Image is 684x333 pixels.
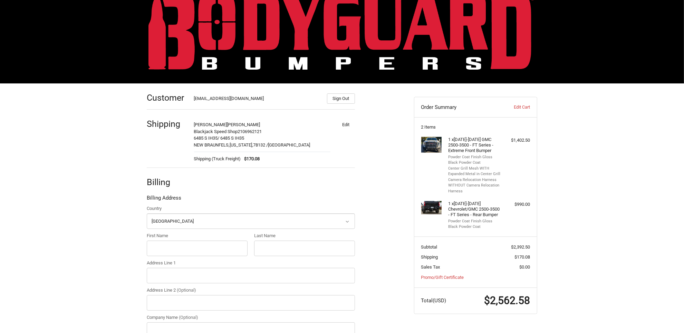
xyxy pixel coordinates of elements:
h2: Billing [147,177,187,188]
span: $2,392.50 [511,244,530,250]
label: Last Name [254,232,355,239]
div: $1,402.50 [503,137,530,144]
span: [PERSON_NAME] [194,122,227,127]
span: 6485 S IH35 [194,135,218,141]
div: $990.00 [503,201,530,208]
span: Shipping [421,254,438,260]
h3: 2 Items [421,124,530,130]
span: $2,562.58 [484,294,530,306]
span: [GEOGRAPHIC_DATA] [268,142,310,148]
h4: 1 x [DATE]-[DATE] Chevrolet/GMC 2500-3500 - FT Series - Rear Bumper [449,201,501,218]
label: Company Name [147,314,355,321]
button: Edit [337,120,355,129]
span: 2106962121 [238,129,262,134]
span: Shipping (Truck Freight) [194,155,241,162]
iframe: Chat Widget [649,300,684,333]
label: First Name [147,232,248,239]
h4: 1 x [DATE]-[DATE] GMC 2500-3500 - FT Series - Extreme Front Bumper [449,137,501,154]
span: Sales Tax [421,264,440,270]
span: [US_STATE], [230,142,253,148]
div: [EMAIL_ADDRESS][DOMAIN_NAME] [194,95,320,104]
li: Powder Coat Finish Gloss Black Powder Coat [449,219,501,230]
a: Promo/Gift Certificate [421,275,464,280]
label: Address Line 2 [147,287,355,294]
span: $170.08 [515,254,530,260]
h2: Customer [147,92,187,103]
span: [PERSON_NAME] [227,122,260,127]
small: (Optional) [177,287,196,293]
span: $170.08 [241,155,260,162]
label: Country [147,205,355,212]
span: $0.00 [520,264,530,270]
span: NEW BRAUNFELS, [194,142,230,148]
a: Edit Cart [496,104,530,111]
li: Center Grill Mesh WITH Expanded Metal in Center Grill [449,166,501,177]
label: Address Line 1 [147,260,355,266]
span: Subtotal [421,244,437,250]
span: 78132 / [253,142,268,148]
span: Blackjack Speed Shop [194,129,238,134]
h3: Order Summary [421,104,496,111]
h2: Shipping [147,119,187,129]
span: / 6485 S IH35 [218,135,244,141]
button: Sign Out [327,93,355,104]
span: Total (USD) [421,297,446,304]
legend: Billing Address [147,194,181,205]
small: (Optional) [179,315,198,320]
li: Camera Relocation Harness WITHOUT Camera Relocation Harness [449,177,501,194]
li: Powder Coat Finish Gloss Black Powder Coat [449,154,501,166]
